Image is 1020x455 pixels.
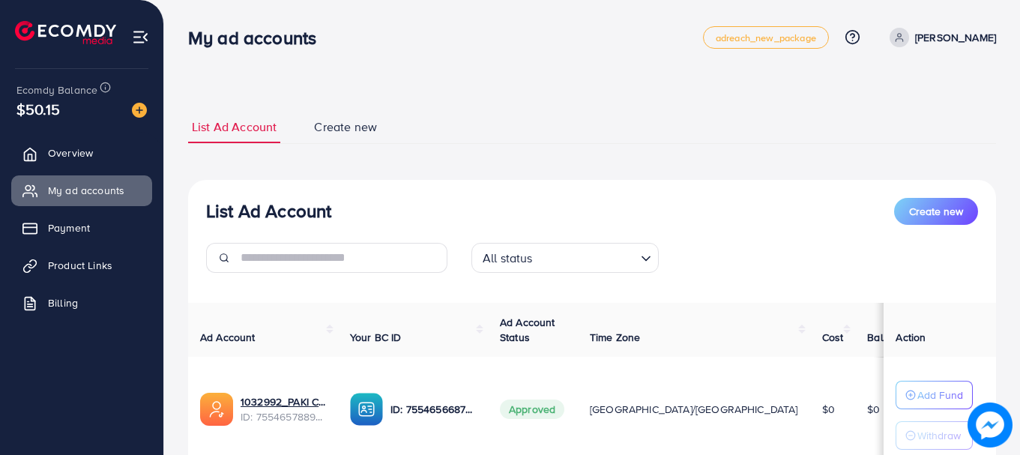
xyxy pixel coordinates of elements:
a: Product Links [11,250,152,280]
a: 1032992_PAKI CART_1758955939376 [241,394,326,409]
span: ID: 7554657889848197127 [241,409,326,424]
img: ic-ads-acc.e4c84228.svg [200,393,233,426]
p: ID: 7554656687685779463 [390,400,476,418]
a: Payment [11,213,152,243]
p: [PERSON_NAME] [915,28,996,46]
img: ic-ba-acc.ded83a64.svg [350,393,383,426]
input: Search for option [537,244,635,269]
span: $0 [867,402,880,417]
img: menu [132,28,149,46]
span: Create new [909,204,963,219]
span: Your BC ID [350,330,402,345]
span: My ad accounts [48,183,124,198]
span: Billing [48,295,78,310]
span: All status [480,247,536,269]
a: Billing [11,288,152,318]
span: Create new [314,118,377,136]
span: Ad Account [200,330,256,345]
button: Withdraw [896,421,973,450]
span: Ad Account Status [500,315,555,345]
span: Payment [48,220,90,235]
span: [GEOGRAPHIC_DATA]/[GEOGRAPHIC_DATA] [590,402,798,417]
span: Approved [500,400,564,419]
span: Balance [867,330,907,345]
p: Withdraw [917,427,961,445]
img: image [968,403,1013,448]
span: Cost [822,330,844,345]
span: Time Zone [590,330,640,345]
div: <span class='underline'>1032992_PAKI CART_1758955939376</span></br>7554657889848197127 [241,394,326,425]
img: logo [15,21,116,44]
span: adreach_new_package [716,33,816,43]
a: adreach_new_package [703,26,829,49]
a: My ad accounts [11,175,152,205]
span: Ecomdy Balance [16,82,97,97]
img: image [132,103,147,118]
a: Overview [11,138,152,168]
span: Product Links [48,258,112,273]
span: Overview [48,145,93,160]
a: [PERSON_NAME] [884,28,996,47]
button: Create new [894,198,978,225]
h3: My ad accounts [188,27,328,49]
span: List Ad Account [192,118,277,136]
h3: List Ad Account [206,200,331,222]
p: Add Fund [917,386,963,404]
span: Action [896,330,926,345]
div: Search for option [471,243,659,273]
button: Add Fund [896,381,973,409]
span: $50.15 [16,98,60,120]
span: $0 [822,402,835,417]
